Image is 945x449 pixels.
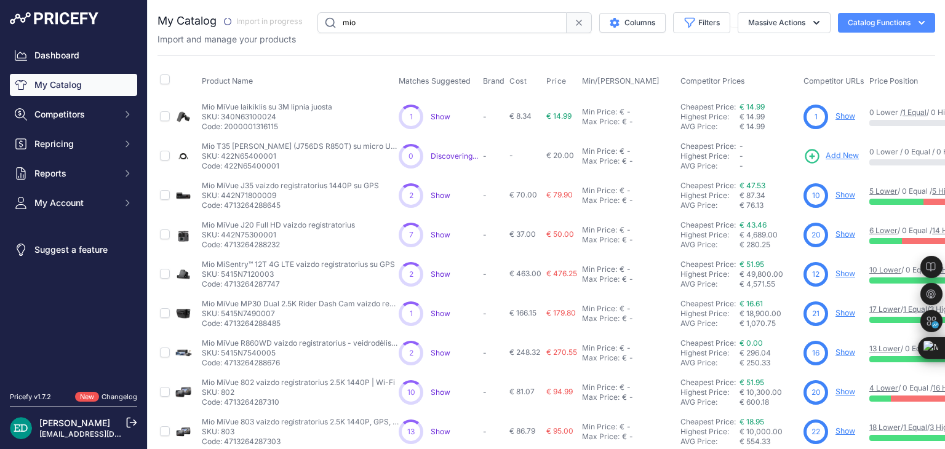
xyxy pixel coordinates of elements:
[34,197,115,209] span: My Account
[869,76,918,85] span: Price Position
[202,161,399,171] p: Code: 422N65400001
[869,265,901,274] a: 10 Lower
[546,229,574,239] span: € 50.00
[680,437,740,447] div: AVG Price:
[202,240,355,250] p: Code: 4713264288232
[740,161,743,170] span: -
[740,358,799,368] div: € 250.33
[812,348,819,359] span: 16
[740,220,767,229] a: € 43.46
[835,387,855,396] a: Show
[509,426,535,435] span: € 86.79
[202,230,355,240] p: SKU: 442N75300001
[431,348,450,357] a: Show
[509,387,535,396] span: € 81.07
[202,181,379,191] p: Mio MiVue J35 vaizdo registratorius 1440P su GPS
[680,387,740,397] div: Highest Price:
[680,417,736,426] a: Cheapest Price:
[740,437,799,447] div: € 554.33
[431,230,450,239] span: Show
[409,151,413,161] span: 0
[740,348,771,357] span: € 296.04
[622,196,627,205] div: €
[680,358,740,368] div: AVG Price:
[622,156,627,166] div: €
[202,378,395,387] p: Mio MiVue 802 vaizdo registratorius 2.5K 1440P | Wi-Fi
[680,279,740,289] div: AVG Price:
[202,269,395,279] p: SKU: 5415N7120003
[582,422,617,432] div: Min Price:
[546,151,574,160] span: € 20.00
[680,338,736,348] a: Cheapest Price:
[157,33,296,46] p: Import and manage your products
[680,76,745,85] span: Competitor Prices
[622,235,627,245] div: €
[483,309,504,319] p: -
[740,269,783,279] span: € 49,800.00
[582,383,617,392] div: Min Price:
[620,422,624,432] div: €
[835,426,855,435] a: Show
[409,269,413,279] span: 2
[680,220,736,229] a: Cheapest Price:
[407,387,415,397] span: 10
[811,229,821,240] span: 20
[39,418,110,428] a: [PERSON_NAME]
[483,112,504,122] p: -
[835,190,855,199] a: Show
[740,299,763,308] a: € 16.61
[624,264,631,274] div: -
[582,156,620,166] div: Max Price:
[509,76,527,86] span: Cost
[202,358,399,368] p: Code: 4713264288676
[627,432,633,442] div: -
[546,190,573,199] span: € 79.90
[835,229,855,239] a: Show
[680,201,740,210] div: AVG Price:
[680,348,740,358] div: Highest Price:
[546,348,577,357] span: € 270.55
[410,112,413,122] span: 1
[409,348,413,358] span: 2
[680,269,740,279] div: Highest Price:
[202,191,379,201] p: SKU: 442N71800009
[620,186,624,196] div: €
[740,112,765,121] span: € 14.99
[431,309,450,318] a: Show
[680,397,740,407] div: AVG Price:
[627,274,633,284] div: -
[202,76,253,85] span: Product Name
[10,192,137,214] button: My Account
[811,426,820,437] span: 22
[869,383,898,392] a: 4 Lower
[431,151,478,161] span: Discovering...
[740,191,765,200] span: € 87.34
[582,186,617,196] div: Min Price:
[582,117,620,127] div: Max Price:
[622,392,627,402] div: €
[680,151,740,161] div: Highest Price:
[812,308,819,319] span: 21
[10,133,137,155] button: Repricing
[102,392,137,401] a: Changelog
[409,230,413,240] span: 7
[582,314,620,324] div: Max Price:
[627,392,633,402] div: -
[740,122,799,132] div: € 14.99
[582,392,620,402] div: Max Price:
[202,279,395,289] p: Code: 4713264287747
[431,269,450,279] span: Show
[157,12,217,30] h2: My Catalog
[620,146,624,156] div: €
[483,230,504,240] p: -
[202,309,399,319] p: SKU: 5415N7490007
[673,12,730,33] button: Filters
[546,111,572,121] span: € 14.99
[546,76,569,86] button: Price
[202,397,395,407] p: Code: 4713264287310
[582,196,620,205] div: Max Price:
[431,191,450,200] a: Show
[680,427,740,437] div: Highest Price:
[622,117,627,127] div: €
